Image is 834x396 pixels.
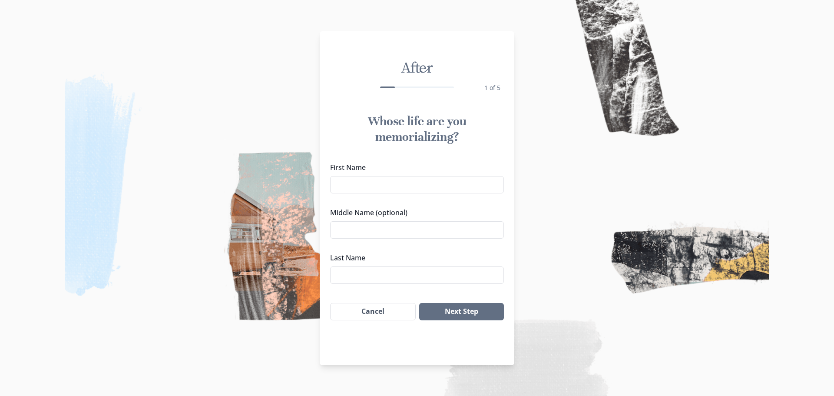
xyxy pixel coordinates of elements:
[419,303,504,320] button: Next Step
[484,83,500,92] span: 1 of 5
[330,113,504,145] h1: Whose life are you memorializing?
[330,303,416,320] button: Cancel
[330,253,499,263] label: Last Name
[330,207,499,218] label: Middle Name (optional)
[330,162,499,173] label: First Name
